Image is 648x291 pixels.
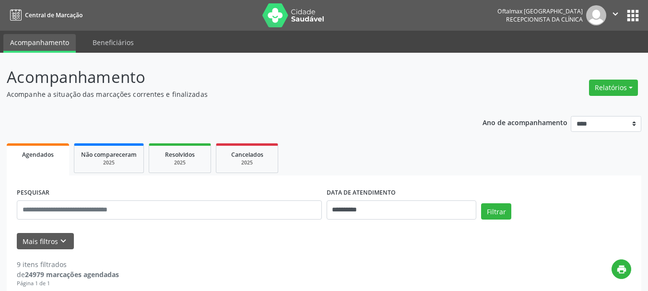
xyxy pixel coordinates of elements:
span: Agendados [22,151,54,159]
div: 2025 [81,159,137,166]
label: PESQUISAR [17,186,49,200]
span: Central de Marcação [25,11,82,19]
p: Acompanhe a situação das marcações correntes e finalizadas [7,89,451,99]
div: Oftalmax [GEOGRAPHIC_DATA] [497,7,583,15]
button: Mais filtroskeyboard_arrow_down [17,233,74,250]
p: Ano de acompanhamento [483,116,567,128]
button:  [606,5,624,25]
button: Relatórios [589,80,638,96]
strong: 24979 marcações agendadas [25,270,119,279]
div: Página 1 de 1 [17,279,119,288]
label: DATA DE ATENDIMENTO [327,186,396,200]
a: Acompanhamento [3,34,76,53]
a: Beneficiários [86,34,141,51]
span: Não compareceram [81,151,137,159]
div: 2025 [156,159,204,166]
div: 2025 [223,159,271,166]
div: de [17,269,119,279]
span: Cancelados [231,151,263,159]
button: Filtrar [481,203,511,220]
button: print [612,259,631,279]
img: img [586,5,606,25]
div: 9 itens filtrados [17,259,119,269]
p: Acompanhamento [7,65,451,89]
span: Resolvidos [165,151,195,159]
i: print [616,264,627,275]
span: Recepcionista da clínica [506,15,583,23]
i:  [610,9,621,19]
a: Central de Marcação [7,7,82,23]
button: apps [624,7,641,24]
i: keyboard_arrow_down [58,236,69,246]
